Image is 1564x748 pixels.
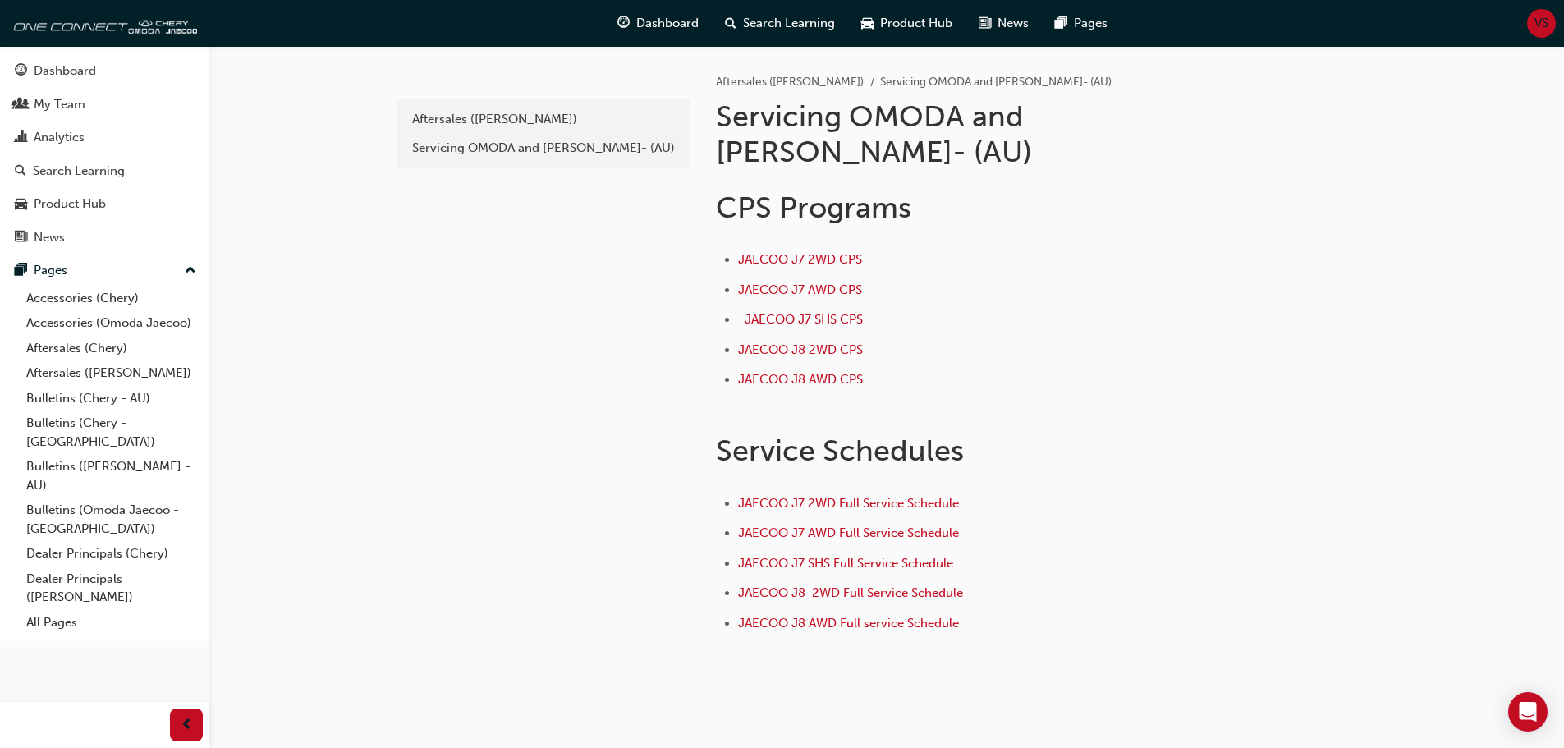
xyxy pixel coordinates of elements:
[20,411,203,454] a: Bulletins (Chery - [GEOGRAPHIC_DATA])
[20,386,203,411] a: Bulletins (Chery - AU)
[738,372,863,387] a: JAECOO J8 AWD CPS
[7,189,203,219] a: Product Hub
[20,454,203,498] a: Bulletins ([PERSON_NAME] - AU)
[738,496,959,511] a: JAECOO J7 2WD Full Service Schedule
[880,14,952,33] span: Product Hub
[181,715,193,736] span: prev-icon
[7,223,203,253] a: News
[15,64,27,79] span: guage-icon
[7,89,203,120] a: My Team
[34,95,85,114] div: My Team
[998,14,1029,33] span: News
[33,162,125,181] div: Search Learning
[1527,9,1556,38] button: VS
[604,7,712,40] a: guage-iconDashboard
[738,525,962,540] a: JAECOO J7 AWD Full Service Schedule
[1042,7,1121,40] a: pages-iconPages
[716,433,964,468] span: Service Schedules
[7,156,203,186] a: Search Learning
[7,53,203,255] button: DashboardMy TeamAnalyticsSearch LearningProduct HubNews
[20,610,203,636] a: All Pages
[412,110,675,129] div: Aftersales ([PERSON_NAME])
[738,252,865,267] a: JAECOO J7 2WD CPS
[20,498,203,541] a: Bulletins (Omoda Jaecoo - [GEOGRAPHIC_DATA])
[1534,14,1548,33] span: VS
[1055,13,1067,34] span: pages-icon
[738,585,963,600] a: JAECOO J8 2WD Full Service Schedule
[34,228,65,247] div: News
[738,616,959,631] a: JAECOO J8 AWD Full service Schedule
[15,197,27,212] span: car-icon
[716,99,1254,170] h1: Servicing OMODA and [PERSON_NAME]- (AU)
[412,139,675,158] div: Servicing OMODA and [PERSON_NAME]- (AU)
[716,190,911,225] span: CPS Programs
[404,105,683,134] a: Aftersales ([PERSON_NAME])
[1074,14,1108,33] span: Pages
[738,282,865,297] a: JAECOO J7 AWD CPS
[1508,692,1548,732] div: Open Intercom Messenger
[636,14,699,33] span: Dashboard
[15,164,26,179] span: search-icon
[20,360,203,386] a: Aftersales ([PERSON_NAME])
[8,7,197,39] img: oneconnect
[15,98,27,112] span: people-icon
[20,541,203,567] a: Dealer Principals (Chery)
[743,14,835,33] span: Search Learning
[617,13,630,34] span: guage-icon
[7,255,203,286] button: Pages
[745,312,866,327] a: JAECOO J7 SHS CPS
[7,56,203,86] a: Dashboard
[34,128,85,147] div: Analytics
[34,195,106,213] div: Product Hub
[20,567,203,610] a: Dealer Principals ([PERSON_NAME])
[15,131,27,145] span: chart-icon
[20,286,203,311] a: Accessories (Chery)
[185,260,196,282] span: up-icon
[979,13,991,34] span: news-icon
[34,261,67,280] div: Pages
[738,556,956,571] a: JAECOO J7 SHS Full Service Schedule
[848,7,965,40] a: car-iconProduct Hub
[20,336,203,361] a: Aftersales (Chery)
[738,342,863,357] a: JAECOO J8 2WD CPS
[34,62,96,80] div: Dashboard
[404,134,683,163] a: Servicing OMODA and [PERSON_NAME]- (AU)
[861,13,874,34] span: car-icon
[965,7,1042,40] a: news-iconNews
[15,264,27,278] span: pages-icon
[20,310,203,336] a: Accessories (Omoda Jaecoo)
[712,7,848,40] a: search-iconSearch Learning
[716,75,864,89] a: Aftersales ([PERSON_NAME])
[7,122,203,153] a: Analytics
[880,73,1112,92] li: Servicing OMODA and [PERSON_NAME]- (AU)
[15,231,27,246] span: news-icon
[725,13,736,34] span: search-icon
